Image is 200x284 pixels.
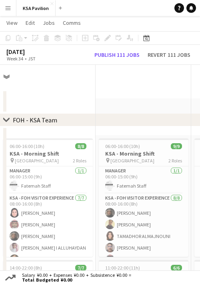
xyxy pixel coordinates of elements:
[10,265,42,271] span: 14:00-22:00 (8h)
[105,143,140,149] span: 06:00-16:00 (10h)
[171,143,182,149] span: 9/9
[75,265,86,271] span: 7/7
[26,19,35,26] span: Edit
[3,138,93,257] app-job-card: 06:00-16:00 (10h)8/8KSA - Morning Shift [GEOGRAPHIC_DATA]2 RolesManager1/106:00-15:00 (9h)Fatemah...
[3,150,93,157] h3: KSA - Morning Shift
[99,138,188,257] app-job-card: 06:00-16:00 (10h)9/9KSA - Morning Shift [GEOGRAPHIC_DATA]2 RolesManager1/106:00-15:00 (9h)Fatemah...
[16,0,56,16] button: KSA Pavilion
[73,158,86,164] span: 2 Roles
[110,158,154,164] span: [GEOGRAPHIC_DATA]
[75,143,86,149] span: 8/8
[22,18,38,28] a: Edit
[5,56,25,62] span: Week 34
[6,19,18,26] span: View
[6,48,54,56] div: [DATE]
[17,273,133,282] div: Salary ¥0.00 + Expenses ¥0.00 + Subsistence ¥0.00 =
[99,166,188,194] app-card-role: Manager1/106:00-15:00 (9h)Fatemah Staff
[10,143,44,149] span: 06:00-16:00 (10h)
[63,19,81,26] span: Comms
[60,18,84,28] a: Comms
[15,158,59,164] span: [GEOGRAPHIC_DATA]
[144,50,194,59] button: Revert 111 jobs
[3,166,93,194] app-card-role: Manager1/106:00-15:00 (9h)Fatemah Staff
[171,265,182,271] span: 6/6
[13,116,57,124] div: FOH - KSA Team
[168,158,182,164] span: 2 Roles
[99,150,188,157] h3: KSA - Morning Shift
[22,278,131,282] span: Total Budgeted ¥0.00
[40,18,58,28] a: Jobs
[28,56,36,62] div: JST
[91,50,143,59] button: Publish 111 jobs
[43,19,55,26] span: Jobs
[3,18,21,28] a: View
[105,265,140,271] span: 11:00-22:00 (11h)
